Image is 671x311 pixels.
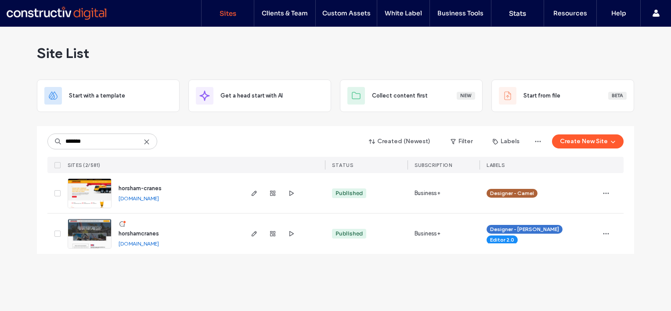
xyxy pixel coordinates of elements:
[552,134,624,148] button: Create New Site
[119,184,162,192] a: horsham-cranes
[415,229,440,238] span: Business+
[437,9,483,17] label: Business Tools
[457,92,475,100] div: New
[487,162,505,168] span: LABELS
[119,240,159,247] a: [DOMAIN_NAME]
[68,162,101,168] span: SITES (2/581)
[220,91,283,100] span: Get a head start with AI
[262,9,308,17] label: Clients & Team
[361,134,438,148] button: Created (Newest)
[335,189,363,197] div: Published
[523,91,560,100] span: Start from file
[119,230,159,237] a: horshamcranes
[485,134,527,148] button: Labels
[69,91,125,100] span: Start with a template
[335,230,363,238] div: Published
[608,92,627,100] div: Beta
[491,80,634,112] div: Start from fileBeta
[340,80,483,112] div: Collect content firstNew
[415,162,452,168] span: SUBSCRIPTION
[220,9,236,18] label: Sites
[490,236,514,244] span: Editor 2.0
[553,9,587,17] label: Resources
[372,91,428,100] span: Collect content first
[37,80,180,112] div: Start with a template
[332,162,353,168] span: STATUS
[490,225,559,233] span: Designer - [PERSON_NAME]
[509,9,526,18] label: Stats
[415,189,440,198] span: Business+
[442,134,481,148] button: Filter
[188,80,331,112] div: Get a head start with AI
[322,9,371,17] label: Custom Assets
[611,9,626,17] label: Help
[37,44,89,62] span: Site List
[490,189,534,197] span: Designer - Camel
[385,9,422,17] label: White Label
[119,195,159,202] a: [DOMAIN_NAME]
